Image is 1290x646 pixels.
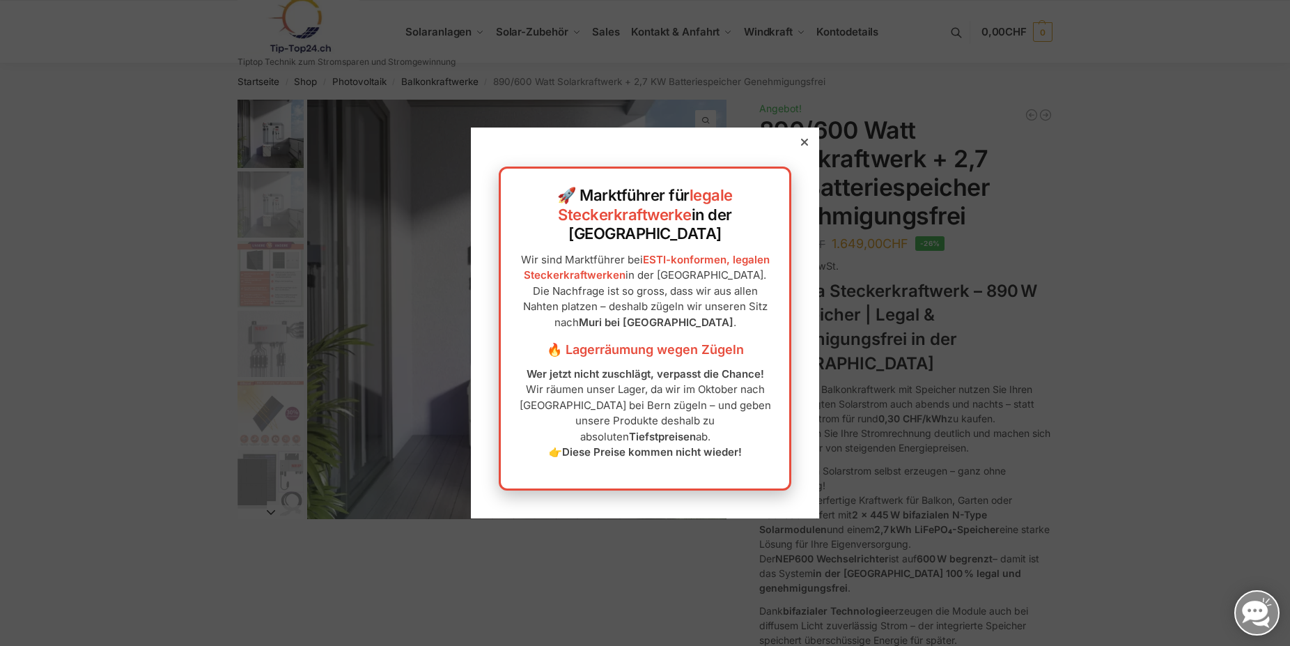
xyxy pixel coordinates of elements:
[527,367,764,380] strong: Wer jetzt nicht zuschlägt, verpasst die Chance!
[579,316,733,329] strong: Muri bei [GEOGRAPHIC_DATA]
[558,186,733,224] a: legale Steckerkraftwerke
[515,341,775,359] h3: 🔥 Lagerräumung wegen Zügeln
[629,430,696,443] strong: Tiefstpreisen
[515,252,775,331] p: Wir sind Marktführer bei in der [GEOGRAPHIC_DATA]. Die Nachfrage ist so gross, dass wir aus allen...
[515,186,775,244] h2: 🚀 Marktführer für in der [GEOGRAPHIC_DATA]
[562,445,742,459] strong: Diese Preise kommen nicht wieder!
[524,253,770,282] a: ESTI-konformen, legalen Steckerkraftwerken
[515,367,775,461] p: Wir räumen unser Lager, da wir im Oktober nach [GEOGRAPHIC_DATA] bei Bern zügeln – und geben unse...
